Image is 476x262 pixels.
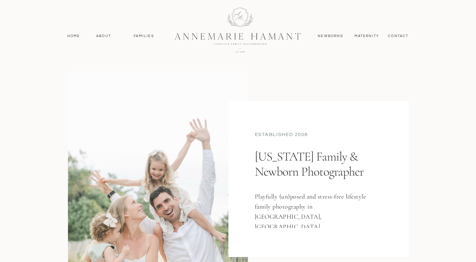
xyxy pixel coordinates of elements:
[130,33,158,39] a: Families
[355,33,379,39] a: MAternity
[255,149,379,203] h1: [US_STATE] Family & Newborn Photographer
[255,192,373,228] h3: Playfully (un)posed and stress-free lifestyle family photography in [GEOGRAPHIC_DATA], [GEOGRAPHI...
[316,33,346,39] a: Newborns
[64,33,83,39] a: Home
[255,131,383,139] div: established 2008
[95,33,113,39] a: About
[385,33,412,39] a: contact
